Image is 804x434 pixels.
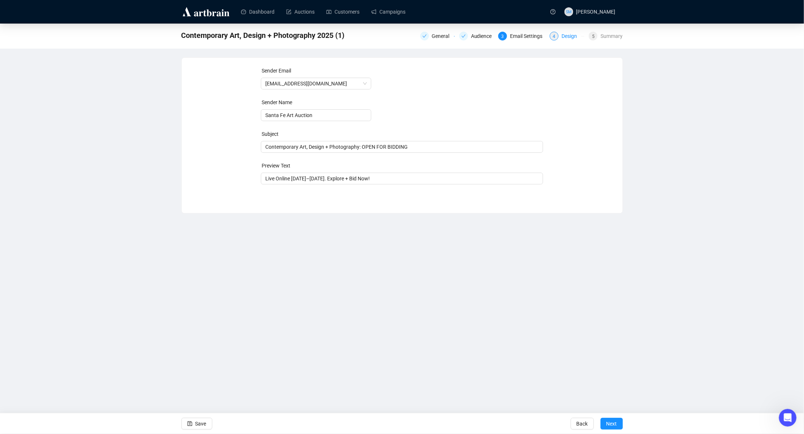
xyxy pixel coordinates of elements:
[262,68,291,74] label: Sender Email
[326,2,360,21] a: Customers
[566,8,571,15] span: SM
[562,32,581,40] div: Design
[510,32,547,40] div: Email Settings
[459,32,494,40] div: Audience
[550,9,556,14] span: question-circle
[550,32,584,40] div: 4Design
[471,32,496,40] div: Audience
[371,2,405,21] a: Campaigns
[502,34,504,39] span: 3
[592,34,595,39] span: 5
[262,130,544,138] div: Subject
[571,418,594,430] button: Back
[422,34,427,38] span: check
[195,413,206,434] span: Save
[577,413,588,434] span: Back
[601,32,623,40] div: Summary
[262,162,544,170] div: Preview Text
[262,99,292,105] label: Sender Name
[606,413,617,434] span: Next
[181,418,212,430] button: Save
[576,9,616,15] span: [PERSON_NAME]
[432,32,454,40] div: General
[498,32,545,40] div: 3Email Settings
[181,6,231,18] img: logo
[265,78,367,89] span: info@santafeartauction.com
[601,418,623,430] button: Next
[779,409,797,427] iframe: Intercom live chat
[286,2,315,21] a: Auctions
[187,421,192,426] span: save
[420,32,455,40] div: General
[589,32,623,40] div: 5Summary
[181,29,345,41] span: Contemporary Art, Design + Photography 2025 (1)
[553,34,556,39] span: 4
[241,2,275,21] a: Dashboard
[461,34,466,38] span: check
